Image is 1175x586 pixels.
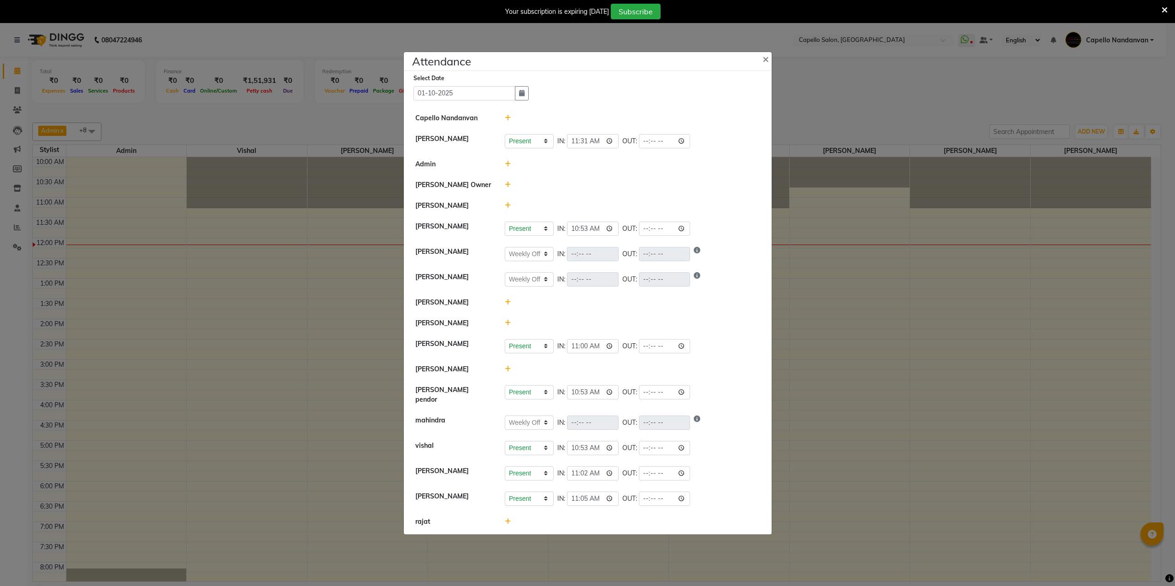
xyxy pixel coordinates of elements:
[557,224,565,234] span: IN:
[408,201,498,211] div: [PERSON_NAME]
[557,469,565,478] span: IN:
[557,136,565,146] span: IN:
[505,7,609,17] div: Your subscription is expiring [DATE]
[412,53,471,70] h4: Attendance
[622,418,637,428] span: OUT:
[622,341,637,351] span: OUT:
[408,466,498,481] div: [PERSON_NAME]
[622,387,637,397] span: OUT:
[622,469,637,478] span: OUT:
[694,272,700,287] i: Show reason
[611,4,661,19] button: Subscribe
[557,494,565,504] span: IN:
[755,46,778,71] button: Close
[408,134,498,148] div: [PERSON_NAME]
[557,443,565,453] span: IN:
[413,86,515,100] input: Select date
[408,113,498,123] div: Capello Nandanvan
[622,224,637,234] span: OUT:
[622,249,637,259] span: OUT:
[694,416,700,430] i: Show reason
[408,385,498,404] div: [PERSON_NAME] pendor
[408,339,498,353] div: [PERSON_NAME]
[408,441,498,455] div: vishal
[413,74,444,82] label: Select Date
[622,443,637,453] span: OUT:
[622,275,637,284] span: OUT:
[622,494,637,504] span: OUT:
[408,318,498,328] div: [PERSON_NAME]
[408,180,498,190] div: [PERSON_NAME] Owner
[408,364,498,374] div: [PERSON_NAME]
[408,272,498,287] div: [PERSON_NAME]
[557,249,565,259] span: IN:
[408,247,498,261] div: [PERSON_NAME]
[408,298,498,307] div: [PERSON_NAME]
[408,492,498,506] div: [PERSON_NAME]
[408,222,498,236] div: [PERSON_NAME]
[557,418,565,428] span: IN:
[408,159,498,169] div: Admin
[408,416,498,430] div: mahindra
[557,341,565,351] span: IN:
[622,136,637,146] span: OUT:
[694,247,700,261] i: Show reason
[557,387,565,397] span: IN:
[762,52,769,65] span: ×
[1136,549,1166,577] iframe: chat widget
[408,517,498,527] div: rajat
[557,275,565,284] span: IN:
